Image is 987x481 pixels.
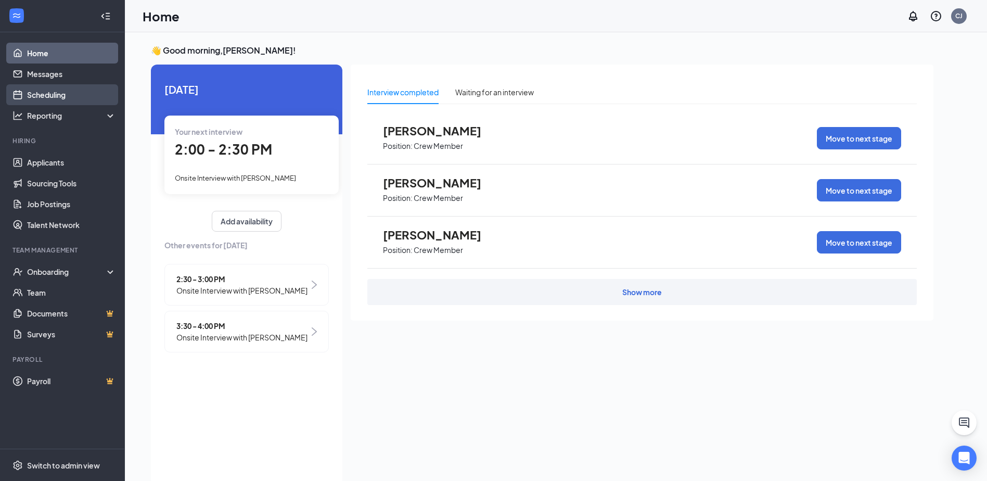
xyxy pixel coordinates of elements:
[27,110,117,121] div: Reporting
[952,410,977,435] button: ChatActive
[12,267,23,277] svg: UserCheck
[100,11,111,21] svg: Collapse
[383,176,497,189] span: [PERSON_NAME]
[27,194,116,214] a: Job Postings
[176,320,307,332] span: 3:30 - 4:00 PM
[212,211,281,232] button: Add availability
[907,10,919,22] svg: Notifications
[164,239,329,251] span: Other events for [DATE]
[12,136,114,145] div: Hiring
[12,460,23,471] svg: Settings
[27,303,116,324] a: DocumentsCrown
[952,446,977,471] div: Open Intercom Messenger
[143,7,180,25] h1: Home
[12,110,23,121] svg: Analysis
[151,45,933,56] h3: 👋 Good morning, [PERSON_NAME] !
[930,10,942,22] svg: QuestionInfo
[27,371,116,391] a: PayrollCrown
[367,86,439,98] div: Interview completed
[27,214,116,235] a: Talent Network
[817,231,901,254] button: Move to next stage
[175,127,242,136] span: Your next interview
[12,355,114,364] div: Payroll
[27,64,116,84] a: Messages
[383,228,497,242] span: [PERSON_NAME]
[176,332,307,343] span: Onsite Interview with [PERSON_NAME]
[27,152,116,173] a: Applicants
[817,179,901,201] button: Move to next stage
[27,460,100,471] div: Switch to admin view
[383,124,497,137] span: [PERSON_NAME]
[455,86,534,98] div: Waiting for an interview
[176,285,307,296] span: Onsite Interview with [PERSON_NAME]
[414,193,463,203] p: Crew Member
[27,282,116,303] a: Team
[27,84,116,105] a: Scheduling
[383,141,413,151] p: Position:
[414,245,463,255] p: Crew Member
[958,416,970,429] svg: ChatActive
[955,11,963,20] div: CJ
[383,193,413,203] p: Position:
[11,10,22,21] svg: WorkstreamLogo
[175,174,296,182] span: Onsite Interview with [PERSON_NAME]
[164,81,329,97] span: [DATE]
[817,127,901,149] button: Move to next stage
[383,245,413,255] p: Position:
[27,267,107,277] div: Onboarding
[12,246,114,255] div: Team Management
[27,173,116,194] a: Sourcing Tools
[622,287,662,297] div: Show more
[176,273,307,285] span: 2:30 - 3:00 PM
[27,43,116,64] a: Home
[414,141,463,151] p: Crew Member
[27,324,116,345] a: SurveysCrown
[175,141,272,158] span: 2:00 - 2:30 PM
